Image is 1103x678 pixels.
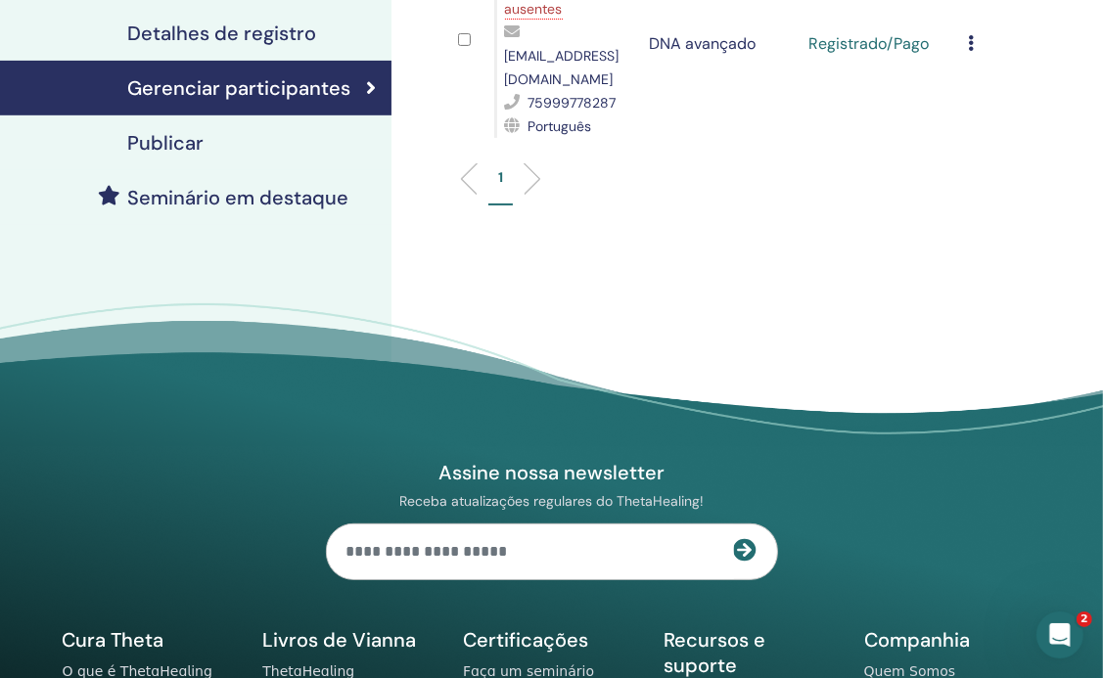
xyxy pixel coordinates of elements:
p: 1 [498,167,503,188]
span: Português [529,117,592,135]
h4: Gerenciar participantes [127,76,350,100]
h4: Publicar [127,131,204,155]
h5: Certificações [463,627,640,653]
iframe: Intercom live chat [1036,611,1083,658]
h5: Livros de Vianna [262,627,439,653]
p: Receba atualizações regulares do ThetaHealing! [326,492,778,510]
h4: Seminário em destaque [127,186,348,209]
h4: Detalhes de registro [127,22,316,45]
h4: Assine nossa newsletter [326,460,778,485]
span: 2 [1077,611,1092,627]
h5: Companhia [864,627,1041,653]
h5: Recursos e suporte [664,627,841,678]
span: 75999778287 [529,94,617,112]
h5: Cura Theta [63,627,240,653]
span: [EMAIL_ADDRESS][DOMAIN_NAME] [505,47,620,88]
